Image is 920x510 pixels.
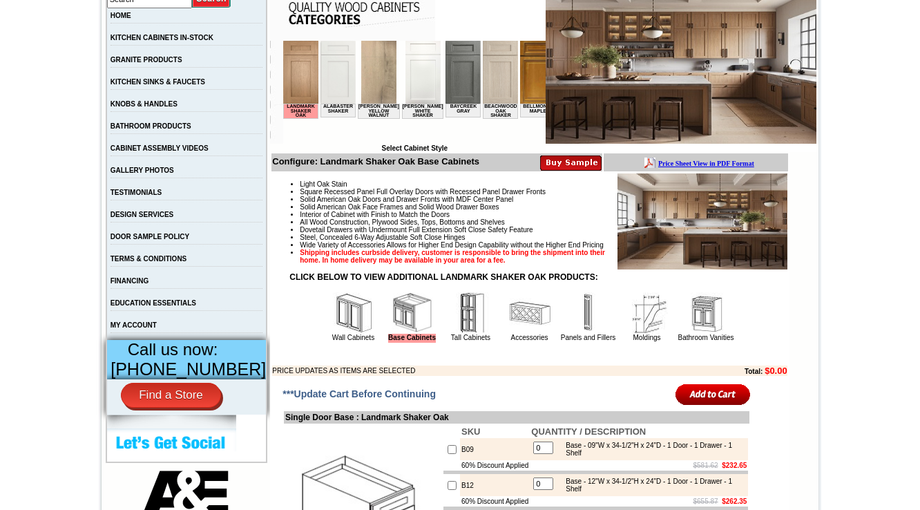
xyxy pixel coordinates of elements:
s: $655.87 [693,498,718,505]
b: Price Sheet View in PDF Format [16,6,112,13]
b: $0.00 [765,366,787,376]
a: GRANITE PRODUCTS [111,56,182,64]
td: B09 [460,438,530,460]
div: Base - 12"W x 34-1/2"H x 24"D - 1 Door - 1 Drawer - 1 Shelf [559,478,745,493]
a: EDUCATION ESSENTIALS [111,299,196,307]
a: Price Sheet View in PDF Format [16,2,112,14]
iframe: Browser incompatible [283,41,546,144]
b: Configure: Landmark Shaker Oak Base Cabinets [272,156,479,167]
img: Wall Cabinets [333,292,374,334]
a: Tall Cabinets [451,334,490,341]
span: Square Recessed Panel Full Overlay Doors with Recessed Panel Drawer Fronts [300,188,546,196]
span: All Wood Construction, Plywood Sides, Tops, Bottoms and Shelves [300,218,504,226]
img: Tall Cabinets [450,292,492,334]
img: Accessories [509,292,550,334]
a: Base Cabinets [388,334,436,343]
a: MY ACCOUNT [111,321,157,329]
strong: CLICK BELOW TO VIEW ADDITIONAL LANDMARK SHAKER OAK PRODUCTS: [289,272,597,282]
a: Moldings [633,334,660,341]
a: Wall Cabinets [332,334,374,341]
a: TESTIMONIALS [111,189,162,196]
strong: Shipping includes curbside delivery, customer is responsible to bring the shipment into their hom... [300,249,605,264]
span: Solid American Oak Doors and Drawer Fronts with MDF Center Panel [300,196,513,203]
td: 60% Discount Applied [460,496,530,507]
td: 60% Discount Applied [460,460,530,471]
a: HOME [111,12,131,19]
a: Find a Store [121,383,221,408]
a: Bathroom Vanities [678,334,734,341]
b: Total: [745,368,763,375]
img: Product Image [617,173,787,270]
a: BATHROOM PRODUCTS [111,122,191,130]
span: Call us now: [128,340,218,359]
a: DOOR SAMPLE POLICY [111,233,189,240]
span: Solid American Oak Face Frames and Solid Wood Drawer Boxes [300,203,499,211]
a: TERMS & CONDITIONS [111,255,187,263]
a: FINANCING [111,277,149,285]
input: Add to Cart [675,383,751,406]
span: ***Update Cart Before Continuing [282,388,436,399]
td: PRICE UPDATES AS ITEMS ARE SELECTED [272,366,669,376]
s: $581.62 [693,462,718,469]
img: Panels and Fillers [568,292,609,334]
b: $232.65 [722,462,747,469]
a: KITCHEN SINKS & FAUCETS [111,78,205,86]
div: Base - 09"W x 34-1/2"H x 24"D - 1 Door - 1 Drawer - 1 Shelf [559,442,745,457]
a: CABINET ASSEMBLY VIDEOS [111,144,209,152]
b: $262.35 [722,498,747,505]
span: Light Oak Stain [300,180,347,188]
td: Bellmonte Maple [237,63,272,77]
b: Select Cabinet Style [381,144,448,152]
img: pdf.png [2,3,13,15]
span: Wide Variety of Accessories Allows for Higher End Design Capability without the Higher End Pricing [300,241,603,249]
a: DESIGN SERVICES [111,211,174,218]
span: Interior of Cabinet with Finish to Match the Doors [300,211,450,218]
span: Steel, Concealed 6-Way Adjustable Soft Close Hinges [300,234,465,241]
span: Dovetail Drawers with Undermount Full Extension Soft Close Safety Feature [300,226,533,234]
img: Moldings [626,292,668,334]
a: Accessories [511,334,548,341]
td: B12 [460,474,530,496]
b: SKU [461,426,480,437]
img: Base Cabinets [392,292,433,334]
b: QUANTITY / DESCRIPTION [531,426,646,437]
a: Panels and Fillers [561,334,615,341]
a: GALLERY PHOTOS [111,167,174,174]
td: Single Door Base : Landmark Shaker Oak [284,411,749,424]
span: [PHONE_NUMBER] [111,359,266,379]
a: KITCHEN CABINETS IN-STOCK [111,34,213,41]
img: Bathroom Vanities [685,292,727,334]
a: KNOBS & HANDLES [111,100,178,108]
